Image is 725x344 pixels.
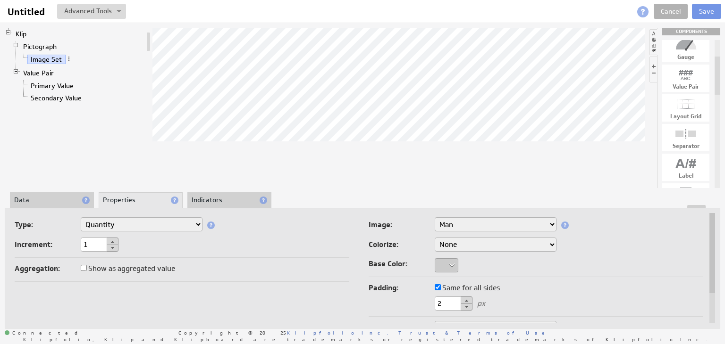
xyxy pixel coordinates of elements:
[369,257,435,270] label: Base Color:
[435,284,441,290] input: Same for all sides
[662,143,709,149] div: Separator
[369,322,435,335] label: Cropping:
[654,4,688,19] a: Cancel
[662,84,709,90] div: Value Pair
[477,300,485,307] label: px
[187,192,271,208] li: Indicators
[10,192,94,208] li: Data
[15,218,81,231] label: Type:
[66,56,72,62] span: More actions
[369,218,435,231] label: Image:
[4,4,51,20] input: Untitled
[398,329,551,336] a: Trust & Terms of Use
[27,55,66,64] a: Image Set
[99,192,183,208] li: Properties
[23,337,707,342] span: Klipfolio, Klip and Klipboard are trademarks or registered trademarks of Klipfolio Inc.
[15,238,81,251] label: Increment:
[649,57,657,82] li: Hide or show the component controls palette
[20,68,58,78] a: Value Pair
[12,29,30,39] a: Klip
[81,262,175,275] label: Show as aggregated value
[649,29,658,55] li: Hide or show the component palette
[662,28,720,35] div: Drag & drop components onto the workspace
[369,238,435,251] label: Colorize:
[27,93,85,103] a: Secondary Value
[178,330,388,335] span: Copyright © 2025
[27,81,77,90] a: Primary Value
[369,281,435,295] label: Padding:
[662,54,709,60] div: Gauge
[81,265,87,271] input: Show as aggregated value
[662,173,709,179] div: Label
[15,262,81,275] label: Aggregation:
[20,42,60,51] a: Pictograph
[692,4,721,19] button: Save
[117,10,121,14] img: button-savedrop.png
[662,114,709,119] div: Layout Grid
[287,329,388,336] a: Klipfolio Inc.
[435,281,500,295] label: Same for all sides
[5,330,83,336] span: Connected: ID: dpnc-22 Online: true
